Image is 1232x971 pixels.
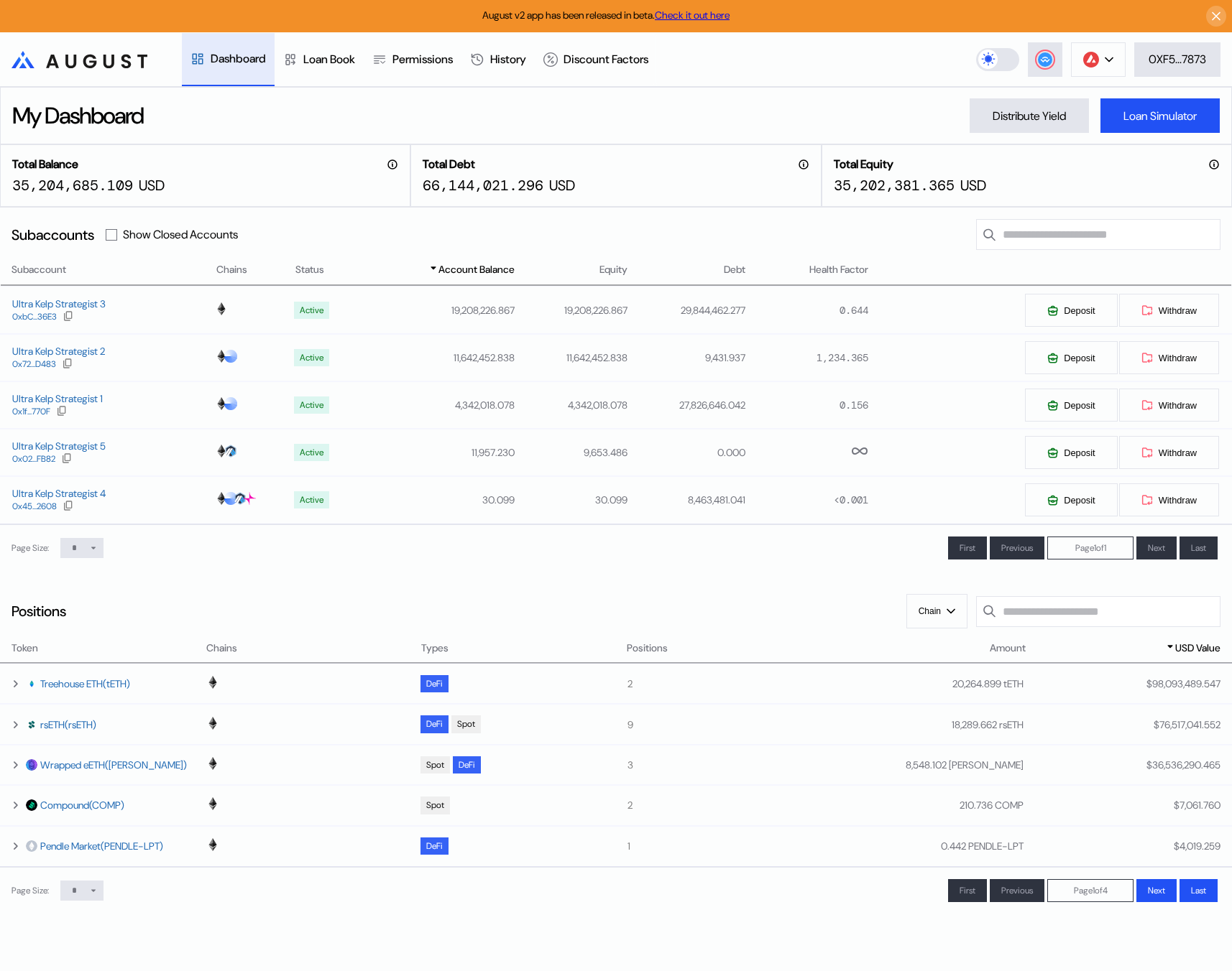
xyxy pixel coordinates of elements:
span: Page 1 of 4 [1074,885,1108,896]
div: DeFi [459,760,475,770]
div: DeFi [426,841,443,851]
div: History [490,52,526,67]
div: Permissions [392,52,453,67]
div: DeFi [426,719,443,729]
img: chain logo [215,492,228,505]
div: Distribute Yield [993,108,1066,124]
span: Chain [919,606,941,616]
img: chain logo [206,838,219,851]
div: 0xbC...36E3 [12,312,57,322]
div: 35,202,381.365 [834,176,955,195]
span: Next [1148,885,1165,896]
button: Deposit [1024,435,1118,470]
span: Account Balance [438,262,515,277]
a: Wrapped eETH([PERSON_NAME]) [40,758,187,771]
img: chain logo [206,797,219,810]
span: Positions [627,641,668,656]
td: 30.099 [515,476,628,524]
div: 0x45...2608 [12,501,57,511]
button: Last [1180,536,1218,559]
div: Spot [457,719,475,729]
button: Withdraw [1118,435,1220,470]
span: Withdraw [1159,495,1197,506]
td: 1,234.365 [746,334,869,381]
img: tETH_logo_2_%281%29.png [26,678,37,689]
span: Deposit [1064,447,1095,458]
a: Loan Book [275,33,364,86]
img: Icon___Dark.png [26,719,37,730]
td: 11,642,452.838 [515,334,628,381]
img: COMP.png [26,799,37,811]
div: Positions [12,602,66,621]
span: USD Value [1175,641,1220,656]
td: 9,431.937 [628,334,746,381]
a: Permissions [364,33,461,86]
span: Deposit [1064,353,1095,363]
div: 2 [628,677,816,690]
img: chain logo [224,350,237,363]
div: USD [549,176,575,195]
div: Active [300,400,323,410]
h2: Total Equity [834,157,893,172]
div: 0.442 PENDLE-LPT [941,840,1024,852]
span: Withdraw [1159,353,1197,363]
div: $ 76,517,041.552 [1154,718,1220,731]
img: chain logo [215,302,228,315]
td: 4,342,018.078 [362,381,515,429]
a: Dashboard [182,33,275,86]
button: Previous [990,879,1044,902]
td: 8,463,481.041 [628,476,746,524]
button: chain logo [1071,42,1126,77]
img: chain logo [224,492,237,505]
a: Check it out here [655,9,730,22]
div: Active [300,447,323,457]
div: Ultra Kelp Strategist 2 [12,345,105,358]
span: First [960,885,975,896]
span: Types [421,641,449,656]
div: 20,264.899 tETH [952,677,1024,690]
button: Next [1136,879,1177,902]
div: Spot [426,760,444,770]
div: USD [960,176,986,195]
div: Ultra Kelp Strategist 3 [12,297,106,310]
div: $ 98,093,489.547 [1146,677,1220,690]
img: chain logo [206,717,219,730]
button: 0XF5...7873 [1134,42,1220,77]
td: 0.000 [628,429,746,476]
img: weETH.png [26,759,37,771]
td: 0.156 [746,381,869,429]
img: chain logo [234,492,247,505]
div: 18,289.662 rsETH [952,718,1024,731]
span: Previous [1001,885,1033,896]
a: Pendle Market(PENDLE-LPT) [40,840,163,852]
td: 19,208,226.867 [515,287,628,334]
button: Withdraw [1118,388,1220,422]
span: Status [295,262,324,277]
div: $ 36,536,290.465 [1146,758,1220,771]
h2: Total Balance [12,157,78,172]
label: Show Closed Accounts [123,227,238,242]
div: 9 [628,718,816,731]
td: 9,653.486 [515,429,628,476]
span: Subaccount [12,262,66,277]
img: chain logo [215,350,228,363]
div: Page Size: [12,885,49,896]
div: USD [139,176,165,195]
span: Deposit [1064,305,1095,316]
div: Dashboard [211,51,266,66]
div: DeFi [426,679,443,689]
button: Deposit [1024,483,1118,517]
div: 8,548.102 [PERSON_NAME] [906,758,1024,771]
div: 35,204,685.109 [12,176,133,195]
button: Withdraw [1118,293,1220,327]
button: Deposit [1024,388,1118,422]
div: Active [300,305,323,315]
button: First [948,879,987,902]
span: Deposit [1064,495,1095,506]
span: First [960,542,975,554]
img: chain logo [215,445,228,457]
button: Deposit [1024,293,1118,327]
a: rsETH(rsETH) [40,718,96,731]
div: 210.736 COMP [960,799,1024,812]
button: Loan Simulator [1100,98,1220,133]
